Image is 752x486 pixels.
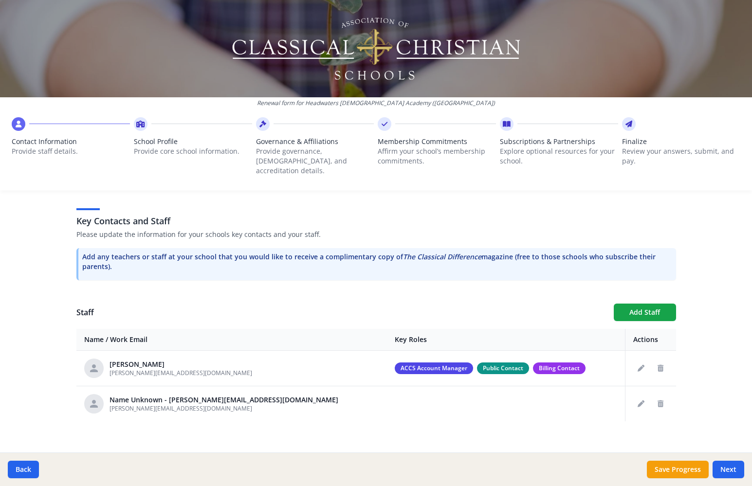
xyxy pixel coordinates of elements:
[625,329,676,351] th: Actions
[633,396,649,412] button: Edit staff
[622,146,740,166] p: Review your answers, submit, and pay.
[378,137,496,146] span: Membership Commitments
[12,137,130,146] span: Contact Information
[500,137,618,146] span: Subscriptions & Partnerships
[230,15,522,83] img: Logo
[8,461,39,478] button: Back
[500,146,618,166] p: Explore optional resources for your school.
[256,146,374,176] p: Provide governance, [DEMOGRAPHIC_DATA], and accreditation details.
[378,146,496,166] p: Affirm your school’s membership commitments.
[653,396,668,412] button: Delete staff
[110,369,252,377] span: [PERSON_NAME][EMAIL_ADDRESS][DOMAIN_NAME]
[633,360,649,376] button: Edit staff
[614,304,676,321] button: Add Staff
[76,306,606,318] h1: Staff
[403,252,481,261] i: The Classical Difference
[12,146,130,156] p: Provide staff details.
[110,404,252,413] span: [PERSON_NAME][EMAIL_ADDRESS][DOMAIN_NAME]
[387,329,625,351] th: Key Roles
[110,395,338,405] div: Name Unknown - [PERSON_NAME][EMAIL_ADDRESS][DOMAIN_NAME]
[622,137,740,146] span: Finalize
[713,461,744,478] button: Next
[76,230,676,239] p: Please update the information for your schools key contacts and your staff.
[134,146,252,156] p: Provide core school information.
[76,329,387,351] th: Name / Work Email
[477,362,529,374] span: Public Contact
[82,252,672,271] p: Add any teachers or staff at your school that you would like to receive a complimentary copy of m...
[395,362,473,374] span: ACCS Account Manager
[653,360,668,376] button: Delete staff
[256,137,374,146] span: Governance & Affiliations
[647,461,709,478] button: Save Progress
[134,137,252,146] span: School Profile
[110,360,252,369] div: [PERSON_NAME]
[76,214,676,228] h3: Key Contacts and Staff
[533,362,586,374] span: Billing Contact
